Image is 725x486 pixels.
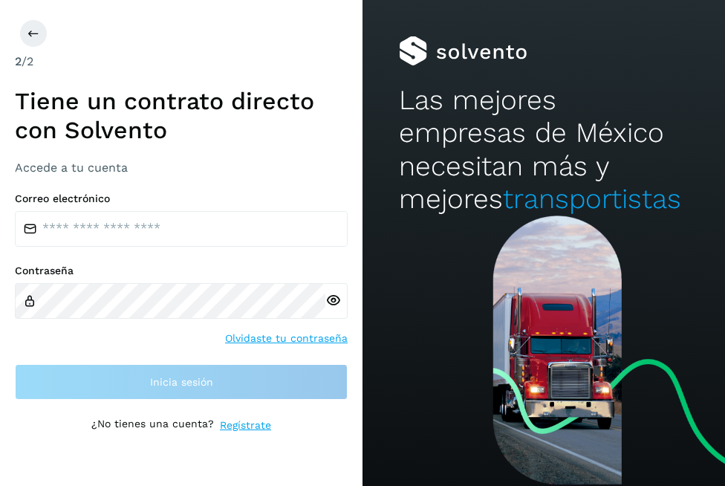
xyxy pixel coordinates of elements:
[399,84,689,216] h2: Las mejores empresas de México necesitan más y mejores
[15,192,348,205] label: Correo electrónico
[15,265,348,277] label: Contraseña
[15,364,348,400] button: Inicia sesión
[150,377,213,387] span: Inicia sesión
[15,54,22,68] span: 2
[15,53,348,71] div: /2
[225,331,348,346] a: Olvidaste tu contraseña
[220,418,271,433] a: Regístrate
[91,418,214,433] p: ¿No tienes una cuenta?
[15,87,348,144] h1: Tiene un contrato directo con Solvento
[15,161,348,175] h3: Accede a tu cuenta
[503,183,681,215] span: transportistas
